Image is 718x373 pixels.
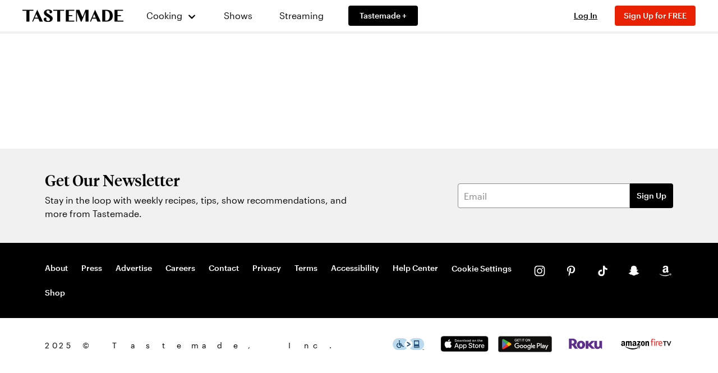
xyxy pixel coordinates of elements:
[615,6,696,26] button: Sign Up for FREE
[393,263,438,274] a: Help Center
[45,171,353,189] h2: Get Our Newsletter
[45,288,65,298] a: Shop
[498,336,552,352] img: Google Play
[45,263,68,274] a: About
[452,263,512,274] button: Cookie Settings
[331,263,379,274] a: Accessibility
[45,263,512,298] nav: Footer
[393,341,424,352] a: This icon serves as a link to download the Level Access assistive technology app for individuals ...
[252,263,281,274] a: Privacy
[146,2,197,29] button: Cooking
[568,338,604,349] img: Roku
[209,263,239,274] a: Contact
[637,190,666,201] span: Sign Up
[45,194,353,220] p: Stay in the loop with weekly recipes, tips, show recommendations, and more from Tastemade.
[563,10,608,21] button: Log In
[294,263,317,274] a: Terms
[22,10,123,22] a: To Tastemade Home Page
[438,343,491,353] a: App Store
[146,10,182,21] span: Cooking
[438,336,491,352] img: App Store
[619,337,673,352] img: Amazon Fire TV
[568,340,604,351] a: Roku
[45,339,393,352] span: 2025 © Tastemade, Inc.
[619,343,673,353] a: Amazon Fire TV
[624,11,687,20] span: Sign Up for FREE
[458,183,630,208] input: Email
[574,11,597,20] span: Log In
[498,343,552,354] a: Google Play
[630,183,673,208] button: Sign Up
[165,263,195,274] a: Careers
[116,263,152,274] a: Advertise
[348,6,418,26] a: Tastemade +
[81,263,102,274] a: Press
[360,10,407,21] span: Tastemade +
[393,338,424,350] img: This icon serves as a link to download the Level Access assistive technology app for individuals ...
